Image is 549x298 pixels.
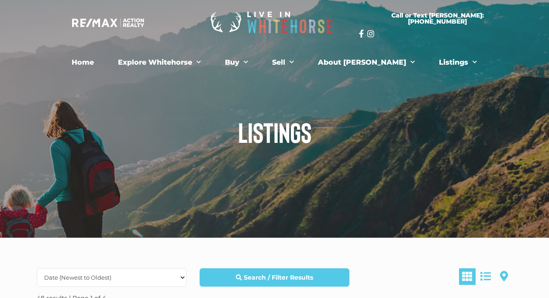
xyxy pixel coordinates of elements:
a: Buy [218,54,255,71]
a: Sell [266,54,300,71]
a: Home [65,54,100,71]
a: Call or Text [PERSON_NAME]: [PHONE_NUMBER] [359,7,515,30]
a: Listings [432,54,483,71]
span: Call or Text [PERSON_NAME]: [PHONE_NUMBER] [369,12,505,24]
nav: Menu [34,54,514,71]
strong: Search / Filter Results [244,274,313,281]
a: Search / Filter Results [200,268,349,287]
a: Explore Whitehorse [111,54,207,71]
a: About [PERSON_NAME] [311,54,421,71]
h1: Listings [30,118,519,146]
